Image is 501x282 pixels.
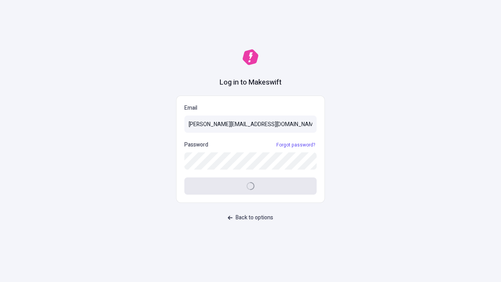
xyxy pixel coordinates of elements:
p: Email [184,104,317,112]
p: Password [184,141,208,149]
h1: Log in to Makeswift [220,78,281,88]
span: Back to options [236,213,273,222]
input: Email [184,116,317,133]
button: Back to options [223,211,278,225]
a: Forgot password? [275,142,317,148]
